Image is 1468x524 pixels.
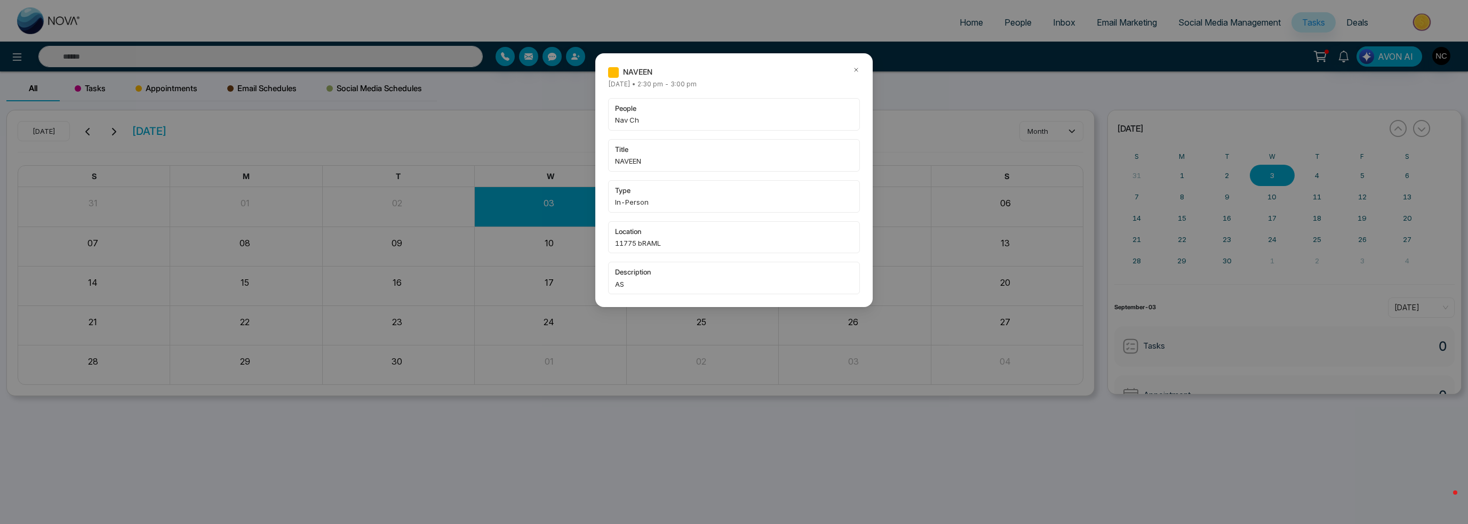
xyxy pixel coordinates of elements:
span: description [615,267,853,277]
span: Nav Ch [615,115,853,125]
span: location [615,226,853,237]
iframe: Intercom live chat [1432,488,1457,513]
span: people [615,103,853,114]
span: type [615,185,853,196]
span: 11775 bRAML [615,238,853,248]
span: NAVEEN [623,66,652,78]
span: In-Person [615,197,853,207]
span: AS [615,279,853,289]
span: NAVEEN [615,156,853,166]
span: title [615,144,853,155]
span: [DATE] • 2:30 pm - 3:00 pm [608,80,697,88]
